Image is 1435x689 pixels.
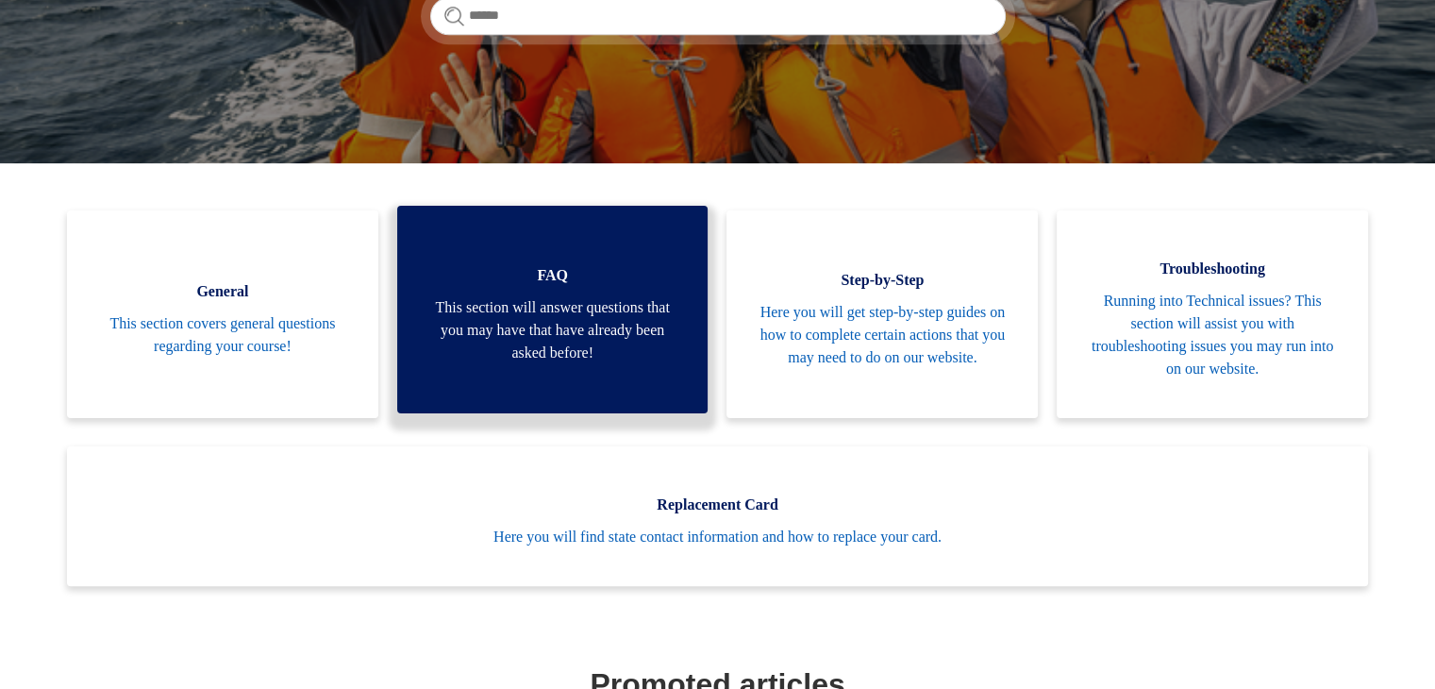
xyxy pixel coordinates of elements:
span: FAQ [425,264,680,287]
span: Here you will get step-by-step guides on how to complete certain actions that you may need to do ... [755,301,1010,369]
span: Step-by-Step [755,269,1010,292]
span: General [95,280,350,303]
span: Troubleshooting [1085,258,1340,280]
a: General This section covers general questions regarding your course! [67,210,378,418]
span: Running into Technical issues? This section will assist you with troubleshooting issues you may r... [1085,290,1340,380]
a: Step-by-Step Here you will get step-by-step guides on how to complete certain actions that you ma... [726,210,1038,418]
span: Replacement Card [95,494,1340,516]
a: FAQ This section will answer questions that you may have that have already been asked before! [397,206,709,413]
a: Troubleshooting Running into Technical issues? This section will assist you with troubleshooting ... [1057,210,1368,418]
span: This section will answer questions that you may have that have already been asked before! [425,296,680,364]
span: This section covers general questions regarding your course! [95,312,350,358]
span: Here you will find state contact information and how to replace your card. [95,526,1340,548]
a: Replacement Card Here you will find state contact information and how to replace your card. [67,446,1368,586]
